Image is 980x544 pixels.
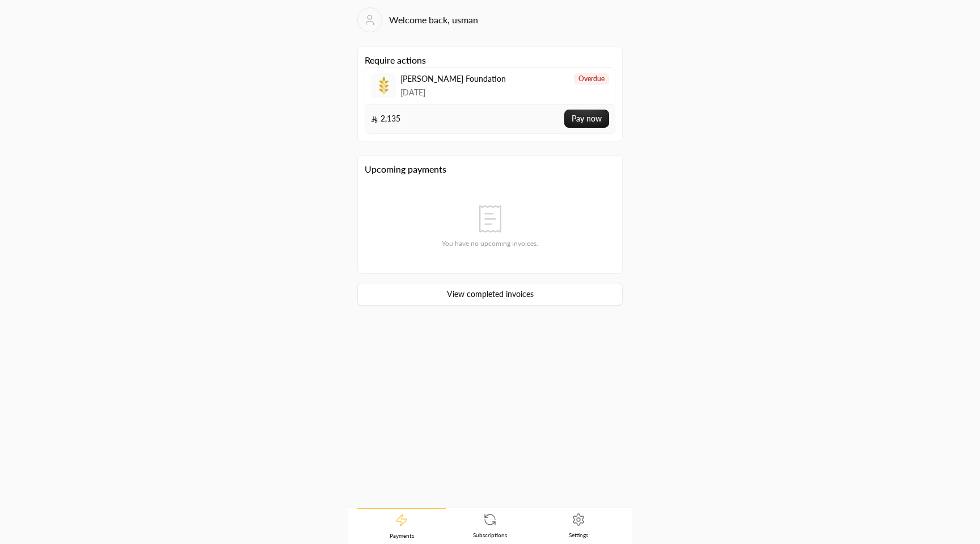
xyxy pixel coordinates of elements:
img: Logo [373,76,394,96]
span: [DATE] [400,87,506,98]
a: View completed invoices [357,283,623,306]
span: overdue [578,74,605,83]
span: Upcoming payments [365,162,615,176]
a: Settings [534,508,623,543]
span: Payments [390,532,414,539]
span: [PERSON_NAME] Foundation [400,73,506,85]
h2: Welcome back, usman [389,13,478,27]
span: 2,135 [371,113,400,124]
span: You have no upcoming invoices. [442,239,538,248]
button: Pay now [564,110,609,128]
span: Settings [569,531,588,539]
a: Payments [357,508,446,544]
a: Subscriptions [446,508,534,543]
span: Subscriptions [473,531,507,539]
span: Require actions [365,53,615,134]
a: Logo[PERSON_NAME] Foundation[DATE]overdue 2,135Pay now [365,67,615,134]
